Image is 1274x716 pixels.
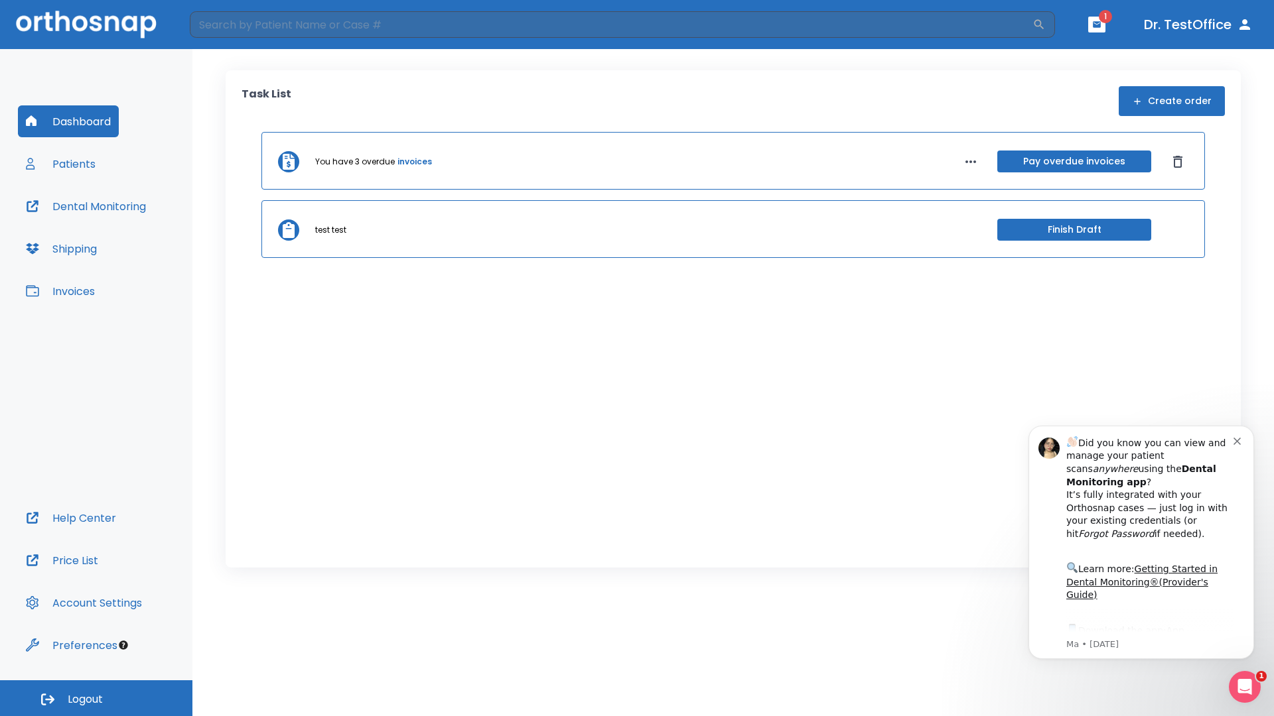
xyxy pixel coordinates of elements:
[68,692,103,707] span: Logout
[117,639,129,651] div: Tooltip anchor
[315,224,346,236] p: test test
[242,86,291,116] p: Task List
[997,150,1151,172] button: Pay overdue invoices
[997,219,1151,241] button: Finish Draft
[16,11,157,38] img: Orthosnap
[18,587,150,619] button: Account Settings
[315,156,395,168] p: You have 3 overdue
[1256,671,1267,682] span: 1
[1229,671,1261,703] iframe: Intercom live chat
[58,219,176,243] a: App Store
[58,233,225,245] p: Message from Ma, sent 3w ago
[1009,406,1274,680] iframe: Intercom notifications message
[18,148,104,180] button: Patients
[1099,10,1112,23] span: 1
[18,190,154,222] button: Dental Monitoring
[18,275,103,307] button: Invoices
[18,502,124,534] button: Help Center
[18,544,106,576] button: Price List
[58,216,225,284] div: Download the app: | ​ Let us know if you need help getting started!
[1119,86,1225,116] button: Create order
[225,29,236,39] button: Dismiss notification
[18,105,119,137] button: Dashboard
[397,156,432,168] a: invoices
[1167,151,1188,172] button: Dismiss
[1139,13,1258,36] button: Dr. TestOffice
[18,629,125,661] button: Preferences
[18,233,105,265] button: Shipping
[190,11,1032,38] input: Search by Patient Name or Case #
